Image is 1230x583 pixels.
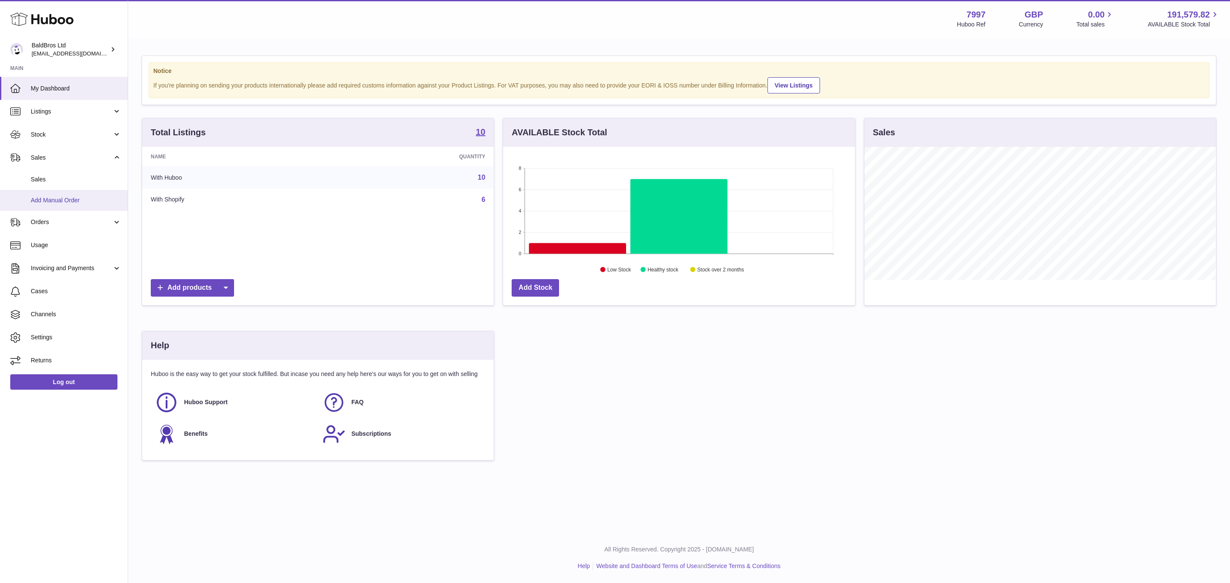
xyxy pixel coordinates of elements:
[767,77,820,93] a: View Listings
[322,391,481,414] a: FAQ
[476,128,485,136] strong: 10
[151,279,234,297] a: Add products
[481,196,485,203] a: 6
[135,545,1223,554] p: All Rights Reserved. Copyright 2025 - [DOMAIN_NAME]
[1167,9,1210,20] span: 191,579.82
[184,398,228,406] span: Huboo Support
[1076,9,1114,29] a: 0.00 Total sales
[10,374,117,390] a: Log out
[578,563,590,569] a: Help
[31,85,121,93] span: My Dashboard
[151,127,206,138] h3: Total Listings
[332,147,494,166] th: Quantity
[31,131,112,139] span: Stock
[153,76,1205,93] div: If you're planning on sending your products internationally please add required customs informati...
[142,166,332,189] td: With Huboo
[957,20,986,29] div: Huboo Ref
[31,264,112,272] span: Invoicing and Payments
[32,41,108,58] div: BaldBros Ltd
[351,398,364,406] span: FAQ
[519,208,521,213] text: 4
[31,108,112,116] span: Listings
[593,562,780,570] li: and
[519,251,521,256] text: 0
[31,218,112,226] span: Orders
[31,310,121,318] span: Channels
[10,43,23,56] img: internalAdmin-7997@internal.huboo.com
[512,279,559,297] a: Add Stock
[31,154,112,162] span: Sales
[322,423,481,446] a: Subscriptions
[707,563,781,569] a: Service Terms & Conditions
[153,67,1205,75] strong: Notice
[184,430,208,438] span: Benefits
[1148,20,1220,29] span: AVAILABLE Stock Total
[31,241,121,249] span: Usage
[151,370,485,378] p: Huboo is the easy way to get your stock fulfilled. But incase you need any help here's our ways f...
[607,267,631,273] text: Low Stock
[1076,20,1114,29] span: Total sales
[155,423,314,446] a: Benefits
[519,230,521,235] text: 2
[31,287,121,295] span: Cases
[648,267,679,273] text: Healthy stock
[142,189,332,211] td: With Shopify
[1025,9,1043,20] strong: GBP
[351,430,391,438] span: Subscriptions
[1019,20,1043,29] div: Currency
[31,356,121,364] span: Returns
[142,147,332,166] th: Name
[478,174,486,181] a: 10
[1148,9,1220,29] a: 191,579.82 AVAILABLE Stock Total
[31,175,121,184] span: Sales
[31,196,121,204] span: Add Manual Order
[697,267,744,273] text: Stock over 2 months
[32,50,126,57] span: [EMAIL_ADDRESS][DOMAIN_NAME]
[476,128,485,138] a: 10
[519,187,521,192] text: 6
[873,127,895,138] h3: Sales
[31,333,121,341] span: Settings
[155,391,314,414] a: Huboo Support
[512,127,607,138] h3: AVAILABLE Stock Total
[1088,9,1105,20] span: 0.00
[151,340,169,351] h3: Help
[519,166,521,171] text: 8
[596,563,697,569] a: Website and Dashboard Terms of Use
[966,9,986,20] strong: 7997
